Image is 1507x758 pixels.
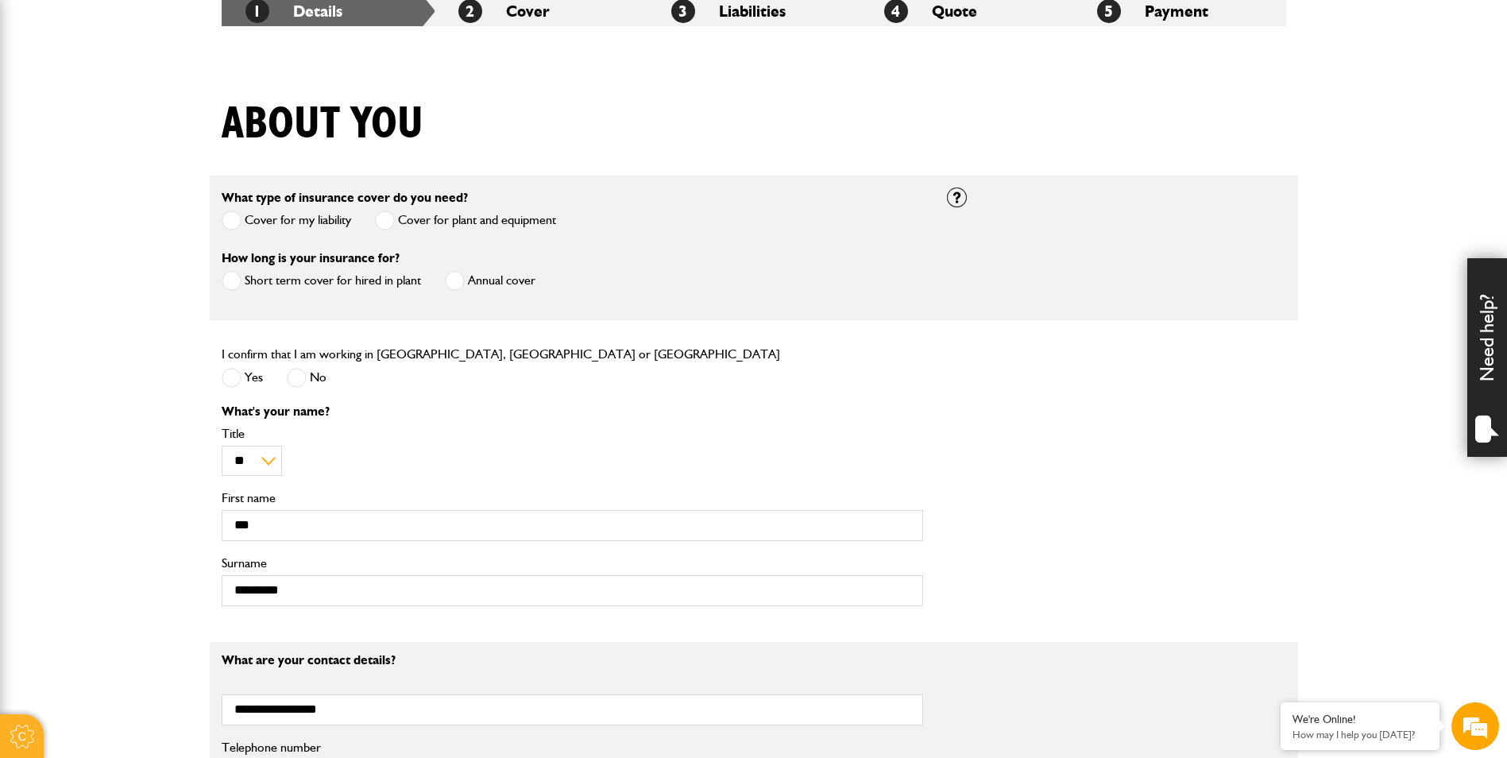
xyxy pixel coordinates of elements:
label: What type of insurance cover do you need? [222,191,468,204]
div: Need help? [1467,258,1507,457]
label: Yes [222,368,263,388]
div: We're Online! [1293,713,1428,726]
label: Cover for plant and equipment [375,211,556,230]
label: Annual cover [445,271,535,291]
label: Short term cover for hired in plant [222,271,421,291]
label: Title [222,427,923,440]
h1: About you [222,98,423,151]
label: I confirm that I am working in [GEOGRAPHIC_DATA], [GEOGRAPHIC_DATA] or [GEOGRAPHIC_DATA] [222,348,780,361]
label: First name [222,492,923,505]
p: What are your contact details? [222,654,923,667]
label: How long is your insurance for? [222,252,400,265]
label: Surname [222,557,923,570]
p: How may I help you today? [1293,729,1428,741]
label: Telephone number [222,741,923,754]
label: No [287,368,327,388]
label: Cover for my liability [222,211,351,230]
p: What's your name? [222,405,923,418]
